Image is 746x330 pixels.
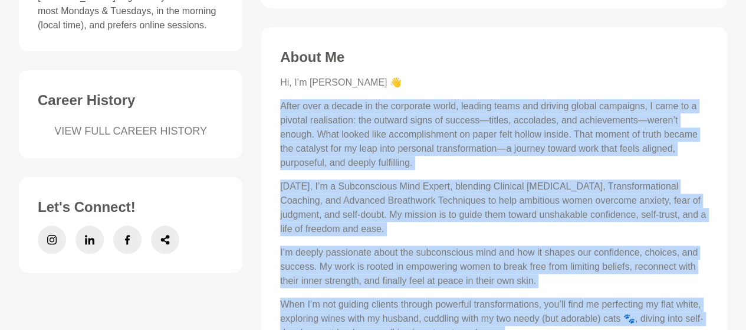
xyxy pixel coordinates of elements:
[38,92,224,109] h3: Career History
[38,198,224,216] h3: Let's Connect!
[38,123,224,139] a: VIEW FULL CAREER HISTORY
[151,226,179,254] a: Share
[38,226,66,254] a: Instagram
[280,99,708,170] p: After over a decade in the corporate world, leading teams and driving global campaigns, I came to...
[113,226,142,254] a: Facebook
[280,48,708,66] h3: About Me
[280,179,708,236] p: [DATE], I’m a Subconscious Mind Expert, blending Clinical [MEDICAL_DATA], Transformational Coachi...
[75,226,104,254] a: LinkedIn
[280,76,708,90] p: Hi, I’m [PERSON_NAME] 👋
[280,246,708,288] p: I’m deeply passionate about the subconscious mind and how it shapes our confidence, choices, and ...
